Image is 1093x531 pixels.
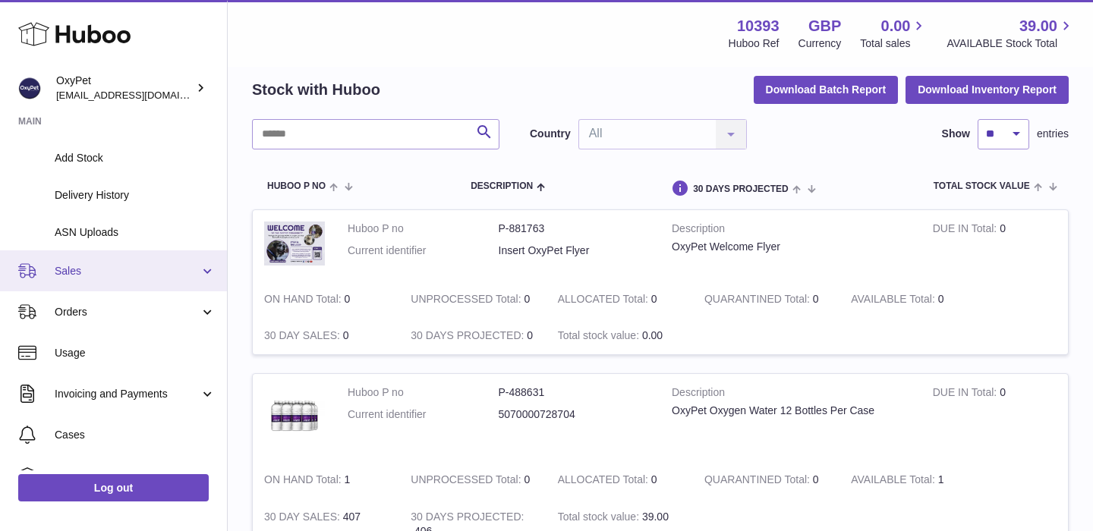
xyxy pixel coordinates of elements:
[411,329,527,345] strong: 30 DAYS PROJECTED
[1037,127,1069,141] span: entries
[55,346,216,360] span: Usage
[18,474,209,501] a: Log out
[55,428,216,442] span: Cases
[348,222,499,236] dt: Huboo P no
[672,222,910,240] strong: Description
[56,74,193,102] div: OxyPet
[55,225,216,240] span: ASN Uploads
[933,386,1000,402] strong: DUE IN Total
[399,461,546,498] td: 0
[672,385,910,404] strong: Description
[499,244,650,258] dd: Insert OxyPet Flyer
[348,244,499,258] dt: Current identifier
[499,222,650,236] dd: P-881763
[55,469,216,483] span: Channels
[737,16,780,36] strong: 10393
[348,385,499,400] dt: Huboo P no
[881,16,911,36] span: 0.00
[642,511,669,523] span: 39.00
[947,16,1075,51] a: 39.00 AVAILABLE Stock Total
[729,36,780,51] div: Huboo Ref
[754,76,899,103] button: Download Batch Report
[264,293,345,309] strong: ON HAND Total
[471,181,533,191] span: Description
[499,407,650,422] dd: 5070000728704
[264,222,325,265] img: product image
[906,76,1069,103] button: Download Inventory Report
[839,461,986,498] td: 1
[55,151,216,165] span: Add Stock
[704,293,813,309] strong: QUARANTINED Total
[253,317,399,354] td: 0
[704,473,813,489] strong: QUARANTINED Total
[253,281,399,318] td: 0
[252,80,380,100] h2: Stock with Huboo
[672,240,910,254] div: OxyPet Welcome Flyer
[558,293,651,309] strong: ALLOCATED Total
[851,293,937,309] strong: AVAILABLE Total
[558,511,642,526] strong: Total stock value
[839,281,986,318] td: 0
[55,387,200,401] span: Invoicing and Payments
[55,264,200,278] span: Sales
[399,317,546,354] td: 0
[693,184,789,194] span: 30 DAYS PROJECTED
[264,511,343,526] strong: 30 DAY SALES
[672,404,910,418] div: OxyPet Oxygen Water 12 Bottles Per Case
[808,16,841,36] strong: GBP
[546,281,693,318] td: 0
[921,210,1068,281] td: 0
[1019,16,1057,36] span: 39.00
[411,293,524,309] strong: UNPROCESSED Total
[499,385,650,400] dd: P-488631
[921,374,1068,461] td: 0
[399,281,546,318] td: 0
[267,181,326,191] span: Huboo P no
[411,473,524,489] strong: UNPROCESSED Total
[348,407,499,422] dt: Current identifier
[642,329,663,341] span: 0.00
[55,188,216,203] span: Delivery History
[18,77,41,99] img: info@oxypet.co.uk
[264,473,345,489] strong: ON HAND Total
[264,385,325,446] img: product image
[56,89,223,101] span: [EMAIL_ADDRESS][DOMAIN_NAME]
[947,36,1075,51] span: AVAILABLE Stock Total
[411,511,524,526] strong: 30 DAYS PROJECTED
[942,127,970,141] label: Show
[851,473,937,489] strong: AVAILABLE Total
[264,329,343,345] strong: 30 DAY SALES
[798,36,842,51] div: Currency
[546,461,693,498] td: 0
[558,473,651,489] strong: ALLOCATED Total
[530,127,571,141] label: Country
[55,305,200,319] span: Orders
[558,329,642,345] strong: Total stock value
[934,181,1030,191] span: Total stock value
[860,36,928,51] span: Total sales
[860,16,928,51] a: 0.00 Total sales
[253,461,399,498] td: 1
[933,222,1000,238] strong: DUE IN Total
[813,473,819,485] span: 0
[813,293,819,305] span: 0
